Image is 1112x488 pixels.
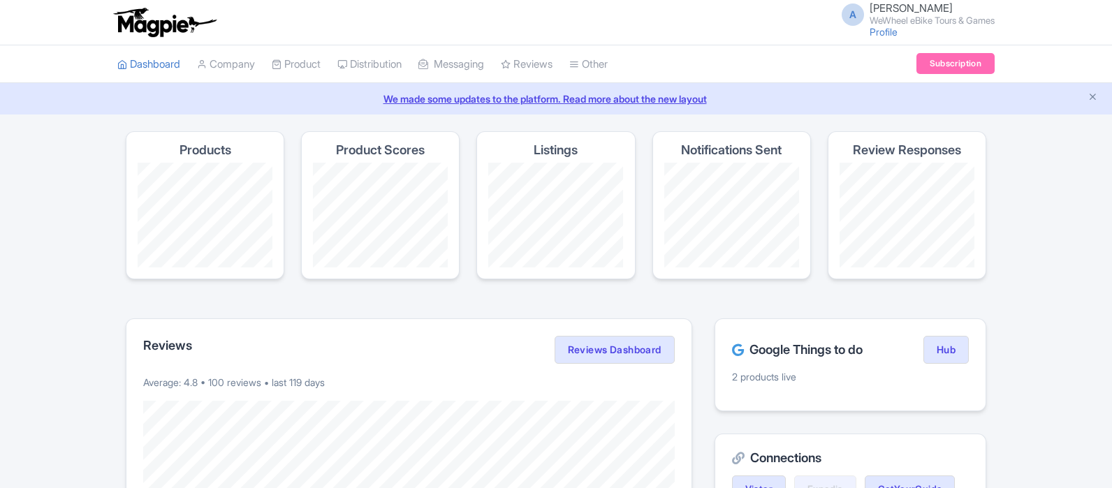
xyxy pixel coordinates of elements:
[272,45,321,84] a: Product
[555,336,675,364] a: Reviews Dashboard
[923,336,969,364] a: Hub
[336,143,425,157] h4: Product Scores
[870,26,898,38] a: Profile
[501,45,553,84] a: Reviews
[8,91,1104,106] a: We made some updates to the platform. Read more about the new layout
[534,143,578,157] h4: Listings
[197,45,255,84] a: Company
[732,451,969,465] h2: Connections
[916,53,995,74] a: Subscription
[732,369,969,384] p: 2 products live
[180,143,231,157] h4: Products
[143,339,192,353] h2: Reviews
[842,3,864,26] span: A
[143,375,675,390] p: Average: 4.8 • 100 reviews • last 119 days
[117,45,180,84] a: Dashboard
[418,45,484,84] a: Messaging
[870,1,953,15] span: [PERSON_NAME]
[833,3,995,25] a: A [PERSON_NAME] WeWheel eBike Tours & Games
[110,7,219,38] img: logo-ab69f6fb50320c5b225c76a69d11143b.png
[732,343,863,357] h2: Google Things to do
[870,16,995,25] small: WeWheel eBike Tours & Games
[853,143,961,157] h4: Review Responses
[681,143,782,157] h4: Notifications Sent
[337,45,402,84] a: Distribution
[569,45,608,84] a: Other
[1088,90,1098,106] button: Close announcement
